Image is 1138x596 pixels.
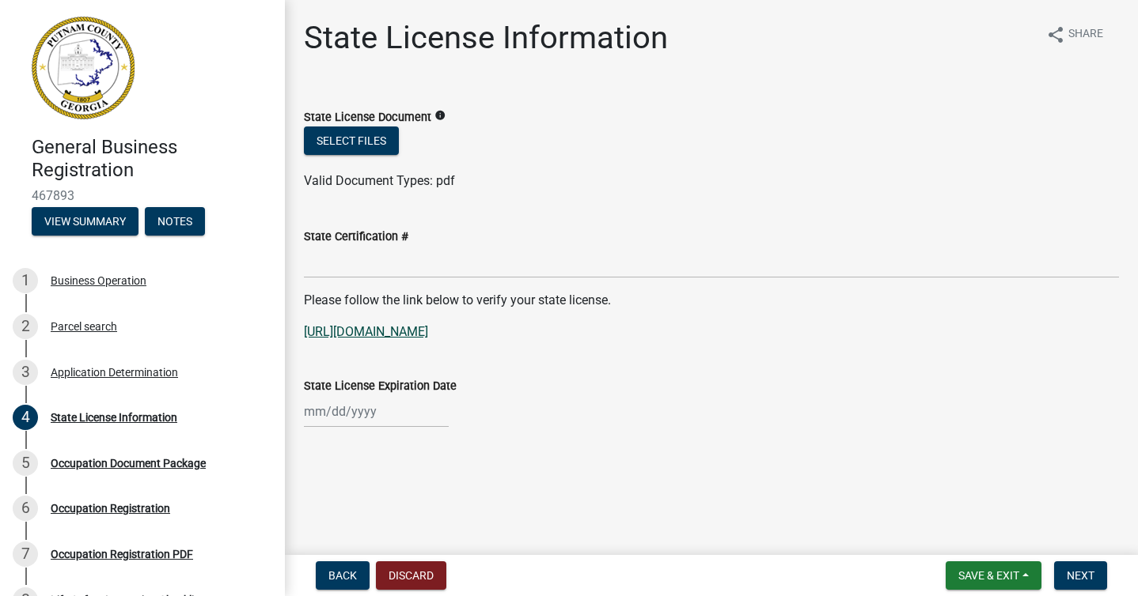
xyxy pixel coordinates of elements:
p: Please follow the link below to verify your state license. [304,291,1119,310]
button: Notes [145,207,205,236]
h4: General Business Registration [32,136,272,182]
input: mm/dd/yyyy [304,395,449,428]
button: View Summary [32,207,138,236]
button: Back [316,561,370,590]
label: State Certification # [304,232,408,243]
span: Share [1068,25,1103,44]
i: info [434,110,446,121]
button: shareShare [1034,19,1116,50]
div: Application Determination [51,367,178,378]
div: 6 [13,496,38,521]
div: 5 [13,451,38,476]
span: Save & Exit [958,569,1019,582]
div: 3 [13,360,38,385]
wm-modal-confirm: Summary [32,216,138,228]
button: Next [1054,561,1107,590]
div: State License Information [51,412,177,423]
h1: State License Information [304,19,668,57]
span: 467893 [32,188,253,203]
div: Occupation Document Package [51,458,206,469]
span: Valid Document Types: pdf [304,173,455,188]
div: Occupation Registration PDF [51,549,193,560]
button: Discard [376,561,446,590]
div: 1 [13,268,38,293]
a: [URL][DOMAIN_NAME] [304,324,428,339]
wm-modal-confirm: Notes [145,216,205,228]
div: 7 [13,541,38,567]
button: Select files [304,126,399,155]
label: State License Document [304,112,431,123]
div: Occupation Registration [51,503,170,514]
div: Business Operation [51,275,146,286]
img: Putnam County, Georgia [32,17,135,119]
div: 4 [13,405,38,430]
span: Next [1067,569,1094,582]
label: State License Expiration Date [304,381,457,392]
span: Back [328,569,357,582]
div: Parcel search [51,321,117,332]
button: Save & Exit [946,561,1041,590]
div: 2 [13,314,38,339]
i: share [1046,25,1065,44]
